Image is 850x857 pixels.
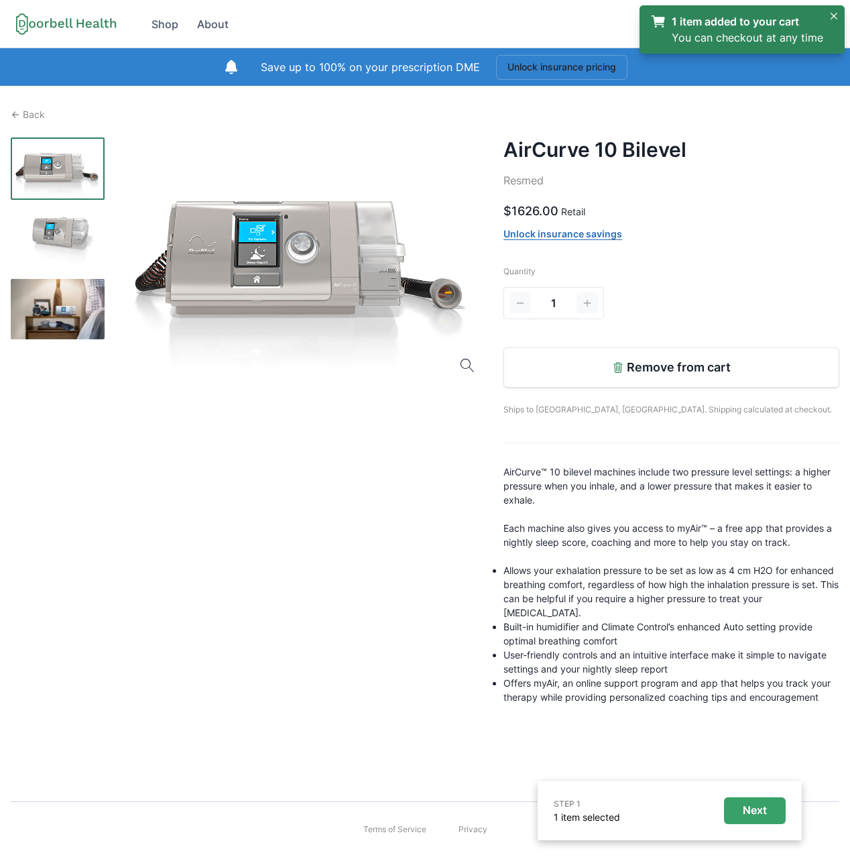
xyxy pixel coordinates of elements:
li: User-friendly controls and an intuitive interface make it simple to navigate settings and your ni... [503,648,839,676]
p: STEP 1 [554,798,620,810]
li: Allows your exhalation pressure to be set as low as 4 cm H2O for enhanced breathing comfort, rega... [503,563,839,620]
button: Unlock insurance pricing [496,55,627,80]
a: Terms of Service [363,823,426,836]
h2: AirCurve 10 Bilevel [503,137,839,162]
p: Back [23,107,45,121]
button: Remove from cart [503,347,839,388]
p: Remove from cart [627,360,731,375]
a: About [189,11,237,38]
div: Each machine also gives you access to myAir™ – a free app that provides a nightly sleep score, co... [503,521,839,563]
img: ogpih064aidegd8omenxxe0rn2qy [11,208,105,270]
button: Increment [576,292,598,314]
button: Next [724,797,786,824]
a: 1 item added to your cartYou can checkout at any time [650,13,823,46]
img: c1apgocbksmpjysvglbfuafrjzqp [11,279,105,339]
p: Retail [561,205,585,219]
p: Save up to 100% on your prescription DME [261,59,480,75]
a: Shop [143,11,186,38]
div: About [197,16,229,32]
p: Ships to [GEOGRAPHIC_DATA], [GEOGRAPHIC_DATA]. Shipping calculated at checkout. [503,388,839,416]
p: $1626.00 [503,202,558,220]
li: Offers myAir, an online support program and app that helps you track your therapy while providing... [503,676,839,704]
span: 1 [551,295,556,311]
button: Decrement [509,292,531,314]
div: AirCurve™ 10 bilevel machines include two pressure level settings: a higher pressure when you inh... [503,465,839,521]
p: Resmed [503,172,839,188]
div: Shop [151,16,178,32]
li: Built-in humidifier and Climate Control’s enhanced Auto setting provide optimal breathing comfort [503,620,839,648]
p: Quantity [503,266,839,278]
p: 1 item selected [554,810,620,824]
a: Privacy [459,823,487,836]
a: Unlock insurance savings [503,228,622,240]
p: Next [743,804,767,817]
img: csx6wy3kaf6osyvvt95lguhhvmcg [11,137,105,200]
button: Close [826,8,842,24]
